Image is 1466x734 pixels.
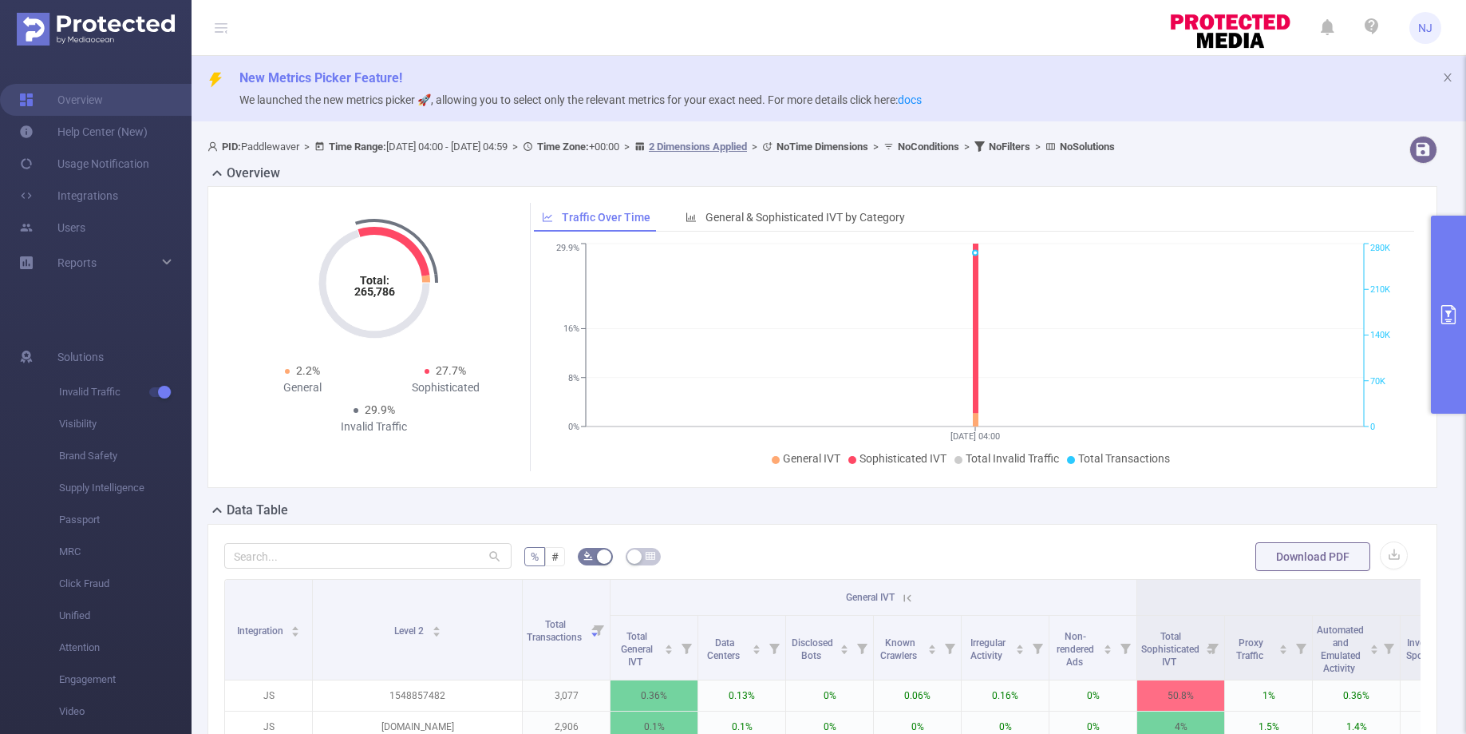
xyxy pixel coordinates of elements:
[1016,648,1025,653] i: icon: caret-down
[19,84,103,116] a: Overview
[302,419,446,435] div: Invalid Traffic
[59,696,192,728] span: Video
[840,642,849,652] div: Sort
[1030,141,1045,153] span: >
[665,648,674,653] i: icon: caret-down
[664,642,674,652] div: Sort
[587,580,610,680] i: Filter menu
[1313,680,1400,711] p: 0.36%
[1370,244,1390,254] tspan: 280K
[1279,642,1288,647] i: icon: caret-up
[1369,642,1379,652] div: Sort
[786,680,873,711] p: 0%
[1137,680,1224,711] p: 50.8%
[966,452,1059,465] span: Total Invalid Traffic
[237,625,286,637] span: Integration
[1016,642,1025,647] i: icon: caret-up
[562,211,650,224] span: Traffic Over Time
[239,93,922,106] span: We launched the new metrics picker 🚀, allowing you to select only the relevant metrics for your e...
[313,680,522,711] p: 1548857482
[1225,680,1312,711] p: 1%
[868,141,883,153] span: >
[1141,631,1199,668] span: Total Sophisticated IVT
[556,244,579,254] tspan: 29.9%
[508,141,523,153] span: >
[59,536,192,568] span: MRC
[698,680,785,711] p: 0.13%
[1104,648,1112,653] i: icon: caret-down
[329,141,386,153] b: Time Range:
[1418,12,1432,44] span: NJ
[59,632,192,664] span: Attention
[374,379,518,396] div: Sophisticated
[792,637,833,661] span: Disclosed Bots
[291,624,300,629] i: icon: caret-up
[1202,616,1224,680] i: Filter menu
[523,680,610,711] p: 3,077
[1290,616,1312,680] i: Filter menu
[705,211,905,224] span: General & Sophisticated IVT by Category
[646,551,655,561] i: icon: table
[753,648,761,653] i: icon: caret-down
[299,141,314,153] span: >
[763,616,785,680] i: Filter menu
[1057,631,1094,668] span: Non-rendered Ads
[531,550,539,563] span: %
[649,141,747,153] u: 2 Dimensions Applied
[1317,625,1364,674] span: Automated and Emulated Activity
[354,285,394,298] tspan: 265,786
[1406,637,1448,661] span: Inventory Spoofing
[527,619,584,643] span: Total Transactions
[989,141,1030,153] b: No Filters
[611,680,697,711] p: 0.36%
[207,141,222,152] i: icon: user
[291,630,300,635] i: icon: caret-down
[239,70,402,85] span: New Metrics Picker Feature!
[851,616,873,680] i: Filter menu
[19,148,149,180] a: Usage Notification
[747,141,762,153] span: >
[686,212,697,223] i: icon: bar-chart
[57,247,97,279] a: Reports
[928,648,937,653] i: icon: caret-down
[928,642,937,647] i: icon: caret-up
[783,452,840,465] span: General IVT
[542,212,553,223] i: icon: line-chart
[59,440,192,472] span: Brand Safety
[222,141,241,153] b: PID:
[859,452,946,465] span: Sophisticated IVT
[950,431,1000,442] tspan: [DATE] 04:00
[563,324,579,335] tspan: 16%
[675,616,697,680] i: Filter menu
[898,141,959,153] b: No Conditions
[290,624,300,633] div: Sort
[225,680,312,711] p: JS
[1049,680,1136,711] p: 0%
[59,408,192,440] span: Visibility
[231,379,374,396] div: General
[551,550,559,563] span: #
[432,624,441,629] i: icon: caret-up
[1370,376,1385,387] tspan: 70K
[57,341,104,373] span: Solutions
[874,680,961,711] p: 0.06%
[365,403,395,416] span: 29.9%
[1278,642,1288,652] div: Sort
[1078,452,1170,465] span: Total Transactions
[1255,542,1370,571] button: Download PDF
[1370,331,1390,341] tspan: 140K
[59,568,192,600] span: Click Fraud
[665,642,674,647] i: icon: caret-up
[19,116,148,148] a: Help Center (New)
[1442,69,1453,86] button: icon: close
[59,472,192,504] span: Supply Intelligence
[1060,141,1115,153] b: No Solutions
[776,141,868,153] b: No Time Dimensions
[962,680,1049,711] p: 0.16%
[1370,284,1390,295] tspan: 210K
[207,72,223,88] i: icon: thunderbolt
[619,141,634,153] span: >
[840,642,849,647] i: icon: caret-up
[436,364,466,377] span: 27.7%
[207,141,1115,153] span: Paddlewaver [DATE] 04:00 - [DATE] 04:59 +00:00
